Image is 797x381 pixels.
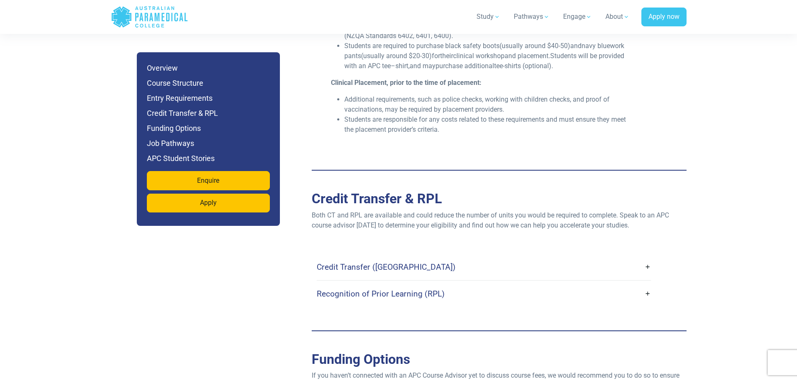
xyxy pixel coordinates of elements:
span: additional [464,62,494,70]
span: their [440,52,453,60]
span: clinical workshop [453,52,505,60]
span: black safety boots [445,42,500,50]
span: are required to [372,42,415,50]
span: for [432,52,440,60]
li: Additional requirements, such as police checks, working with children checks, and proof of vaccin... [344,95,637,115]
span: purchase [416,42,443,50]
a: Pathways [509,5,555,28]
a: Australian Paramedical College [111,3,188,31]
h2: Credit Transfer & RPL [312,191,687,207]
h2: Funding Options [312,351,687,367]
li: Students are responsible for any costs related to these requirements and must ensure they meet th... [344,115,637,135]
span: work pants [344,42,624,60]
span: Students [344,42,371,50]
a: Recognition of Prior Learning (RPL) [317,284,651,304]
span: and may [410,62,436,70]
h4: Credit Transfer ([GEOGRAPHIC_DATA]) [317,262,456,272]
a: Engage [558,5,597,28]
a: Credit Transfer ([GEOGRAPHIC_DATA]) [317,257,651,277]
span: (usually around $20-30) [361,52,432,60]
span: (usually around $40-50) [500,42,570,50]
span: – [391,62,395,70]
span: purchase [436,62,463,70]
a: About [600,5,635,28]
a: Apply now [641,8,687,27]
p: Both CT and RPL are available and could reduce the number of units you would be required to compl... [312,210,687,230]
a: Study [472,5,505,28]
span: tee-shirts (optional). [494,62,553,70]
strong: Clinical Placement, prior to the time of placement: [331,79,482,87]
span: and [570,42,582,50]
span: shirt, [395,62,410,70]
h4: Recognition of Prior Learning (RPL) [317,289,445,299]
span: navy blue [582,42,610,50]
span: and placement. [505,52,550,60]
